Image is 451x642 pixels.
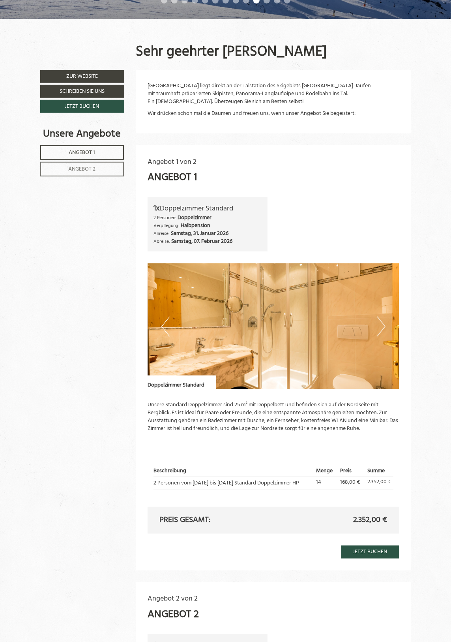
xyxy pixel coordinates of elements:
[148,82,399,106] p: [GEOGRAPHIC_DATA] liegt direkt an der Talstation des Skigebiets [GEOGRAPHIC_DATA]-Jaufen mit trau...
[161,317,170,336] button: Previous
[148,593,198,605] span: Angebot 2 von 2
[69,148,95,157] span: Angebot 1
[6,21,112,42] div: Guten Tag, wie können wir Ihnen helfen?
[148,156,196,168] span: Angebot 1 von 2
[148,170,197,185] div: Angebot 1
[365,466,393,477] th: Summe
[209,209,252,222] button: Senden
[153,203,262,214] div: Doppelzimmer Standard
[341,546,399,559] a: Jetzt buchen
[365,477,393,489] td: 2.352,00 €
[40,85,124,98] a: Schreiben Sie uns
[314,477,337,489] td: 14
[153,214,176,222] small: 2 Personen:
[111,6,140,18] div: Freitag
[354,515,387,526] span: 2.352,00 €
[153,515,273,526] div: Preis gesamt:
[153,477,314,489] td: 2 Personen vom [DATE] bis [DATE] Standard Doppelzimmer HP
[40,100,124,113] a: Jetzt buchen
[148,110,399,118] p: Wir drücken schon mal die Daumen und freuen uns, wenn unser Angebot Sie begeistert:
[153,230,170,237] small: Anreise:
[171,237,232,246] b: Samstag, 07. Februar 2026
[377,317,386,336] button: Next
[148,375,216,389] div: Doppelzimmer Standard
[12,23,108,28] div: Berghotel Ratschings
[178,213,211,222] b: Doppelzimmer
[314,466,337,477] th: Menge
[153,222,180,229] small: Verpflegung:
[68,165,95,174] span: Angebot 2
[136,45,327,60] h1: Sehr geehrter [PERSON_NAME]
[153,466,314,477] th: Beschreibung
[181,221,210,230] b: Halbpension
[12,36,108,41] small: 16:27
[153,238,170,245] small: Abreise:
[171,229,228,238] b: Samstag, 31. Januar 2026
[153,202,160,215] b: 1x
[340,478,360,487] span: 168,00 €
[40,70,124,83] a: Zur Website
[148,608,199,622] div: Angebot 2
[337,466,365,477] th: Preis
[148,401,399,433] p: Unsere Standard Doppelzimmer sind 25 m² mit Doppelbett und befinden sich auf der Nordseite mit Be...
[148,263,399,389] img: image
[40,127,124,141] div: Unsere Angebote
